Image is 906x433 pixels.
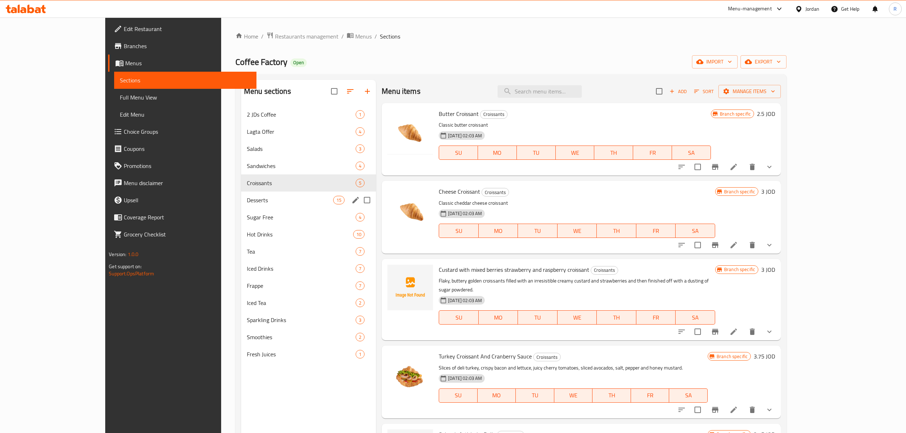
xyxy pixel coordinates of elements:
[479,224,518,238] button: MO
[241,103,376,366] nav: Menu sections
[673,323,690,340] button: sort-choices
[707,158,724,175] button: Branch-specific-item
[235,32,787,41] nav: breadcrumb
[761,323,778,340] button: show more
[478,388,516,403] button: MO
[744,236,761,254] button: delete
[639,312,673,323] span: FR
[439,388,477,403] button: SU
[744,401,761,418] button: delete
[740,55,787,68] button: export
[356,179,365,187] div: items
[342,83,359,100] span: Sort sections
[694,87,714,96] span: Sort
[600,312,633,323] span: TH
[765,327,774,336] svg: Show Choices
[247,213,356,221] span: Sugar Free
[124,213,251,221] span: Coverage Report
[533,353,561,361] div: Croissants
[479,310,518,325] button: MO
[241,226,376,243] div: Hot Drinks10
[356,316,365,324] div: items
[124,162,251,170] span: Promotions
[241,277,376,294] div: Frappe7
[482,312,515,323] span: MO
[698,57,732,66] span: import
[247,333,356,341] span: Smoothies
[521,312,555,323] span: TU
[556,146,595,160] button: WE
[120,110,251,119] span: Edit Menu
[241,311,376,328] div: Sparkling Drinks3
[439,199,715,208] p: Classic cheddar cheese croissant
[356,264,365,273] div: items
[482,226,515,236] span: MO
[520,148,553,158] span: TU
[290,58,307,67] div: Open
[120,76,251,85] span: Sections
[355,32,372,41] span: Menus
[757,109,775,119] h6: 2.5 JOD
[498,85,582,98] input: search
[124,25,251,33] span: Edit Restaurant
[350,195,361,205] button: edit
[592,388,631,403] button: TH
[445,210,485,217] span: [DATE] 02:03 AM
[247,316,356,324] div: Sparkling Drinks
[667,86,689,97] span: Add item
[518,310,558,325] button: TU
[442,226,475,236] span: SU
[109,262,142,271] span: Get support on:
[729,241,738,249] a: Edit menu item
[247,110,356,119] div: 2 JDs Coffee
[241,192,376,209] div: Desserts15edit
[746,57,781,66] span: export
[109,250,126,259] span: Version:
[761,158,778,175] button: show more
[728,5,772,13] div: Menu-management
[439,146,478,160] button: SU
[247,179,356,187] div: Croissants
[387,109,433,154] img: Butter Croissant
[247,299,356,307] span: Iced Tea
[124,230,251,239] span: Grocery Checklist
[327,84,342,99] span: Select all sections
[359,83,376,100] button: Add section
[445,132,485,139] span: [DATE] 02:03 AM
[356,213,365,221] div: items
[597,148,630,158] span: TH
[247,162,356,170] div: Sandwiches
[247,144,356,153] div: Salads
[692,55,738,68] button: import
[636,224,676,238] button: FR
[761,401,778,418] button: show more
[765,241,774,249] svg: Show Choices
[636,148,669,158] span: FR
[387,187,433,232] img: Cheese Croissant
[380,32,400,41] span: Sections
[558,310,597,325] button: WE
[247,264,356,273] div: Iced Drinks
[241,328,376,346] div: Smoothies2
[261,32,264,41] li: /
[667,86,689,97] button: Add
[241,346,376,363] div: Fresh Juices1
[356,128,364,135] span: 4
[761,265,775,275] h6: 3 JOD
[676,310,715,325] button: SA
[591,266,618,275] div: Croissants
[442,148,475,158] span: SU
[124,196,251,204] span: Upsell
[597,224,636,238] button: TH
[717,111,754,117] span: Branch specific
[356,351,364,358] span: 1
[356,300,364,306] span: 2
[247,281,356,290] span: Frappe
[275,32,339,41] span: Restaurants management
[554,388,593,403] button: WE
[124,179,251,187] span: Menu disclaimer
[241,243,376,260] div: Tea7
[241,123,376,140] div: Lagta Offer4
